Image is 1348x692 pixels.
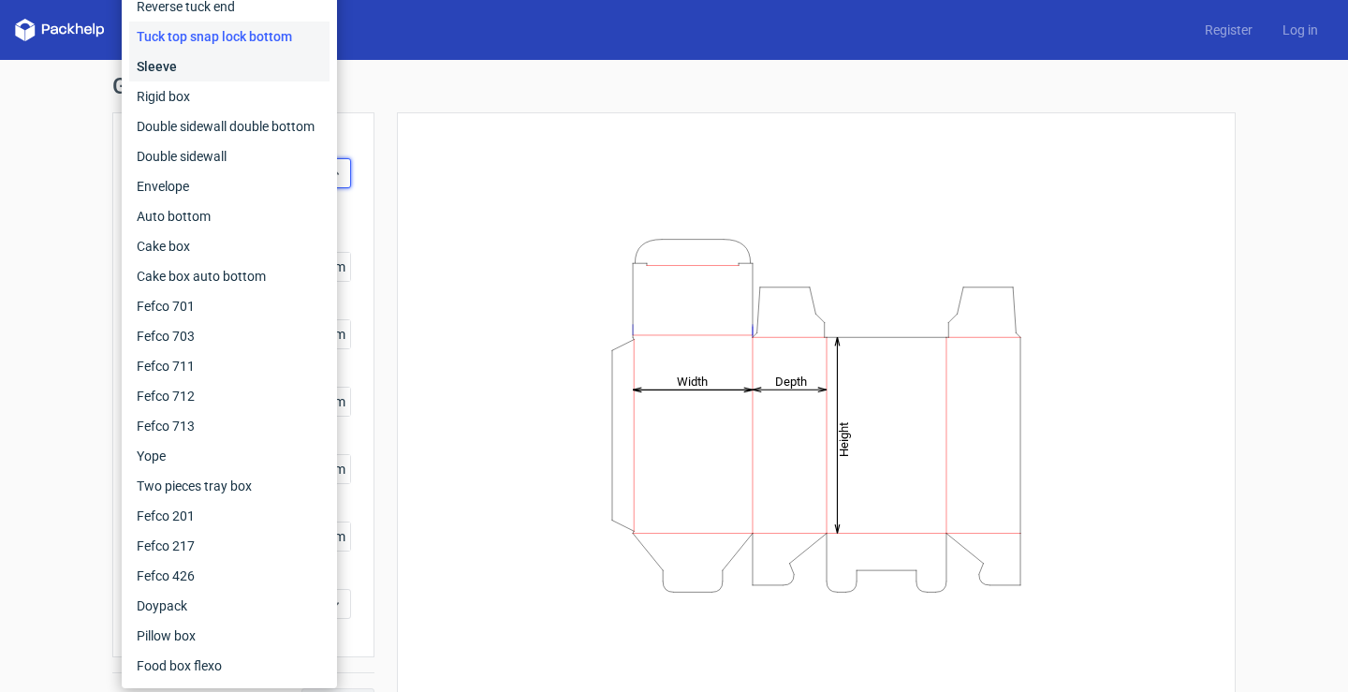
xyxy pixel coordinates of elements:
div: Fefco 217 [129,531,330,561]
div: Food box flexo [129,651,330,681]
a: Register [1190,21,1267,39]
div: Fefco 703 [129,321,330,351]
div: Fefco 712 [129,381,330,411]
h1: Generate new dieline [112,75,1236,97]
div: Cake box [129,231,330,261]
div: Fefco 711 [129,351,330,381]
div: Tuck top snap lock bottom [129,22,330,52]
div: Two pieces tray box [129,471,330,501]
div: Double sidewall double bottom [129,111,330,141]
div: Pillow box [129,621,330,651]
div: Cake box auto bottom [129,261,330,291]
div: Fefco 701 [129,291,330,321]
div: Fefco 426 [129,561,330,591]
div: Envelope [129,171,330,201]
tspan: Width [677,374,708,388]
tspan: Depth [775,374,807,388]
tspan: Height [837,421,851,456]
div: Double sidewall [129,141,330,171]
a: Log in [1267,21,1333,39]
div: Fefco 713 [129,411,330,441]
div: Doypack [129,591,330,621]
div: Fefco 201 [129,501,330,531]
div: Yope [129,441,330,471]
div: Rigid box [129,81,330,111]
div: Sleeve [129,52,330,81]
div: Auto bottom [129,201,330,231]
